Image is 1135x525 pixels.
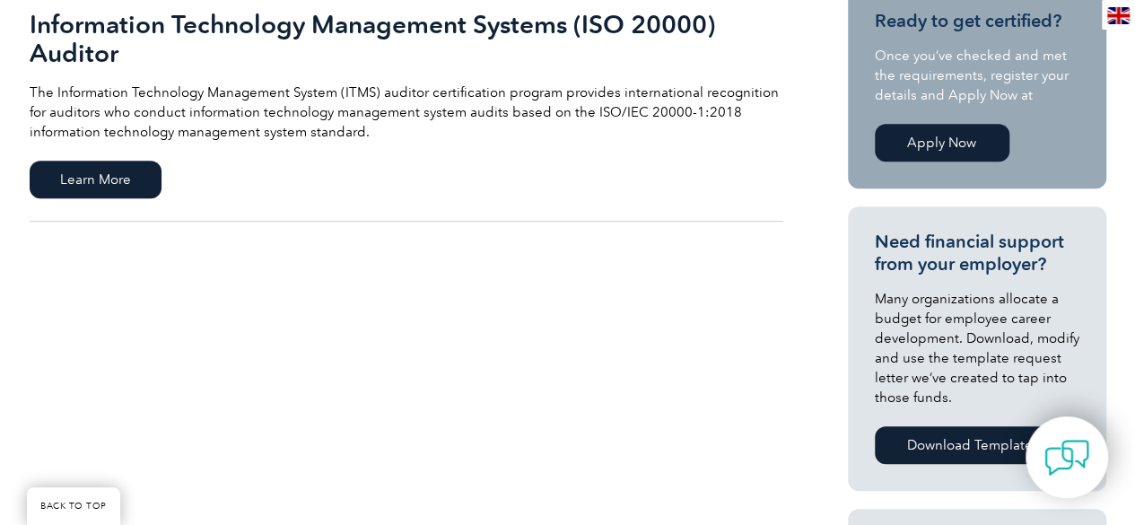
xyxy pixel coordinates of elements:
a: Apply Now [875,124,1009,162]
img: contact-chat.png [1044,435,1089,480]
p: Many organizations allocate a budget for employee career development. Download, modify and use th... [875,289,1079,407]
a: BACK TO TOP [27,487,120,525]
p: The Information Technology Management System (ITMS) auditor certification program provides intern... [30,83,783,142]
h3: Ready to get certified? [875,10,1079,32]
p: Once you’ve checked and met the requirements, register your details and Apply Now at [875,46,1079,105]
img: en [1107,7,1130,24]
a: Download Template [875,426,1066,464]
h2: Information Technology Management Systems (ISO 20000) Auditor [30,10,783,67]
h3: Need financial support from your employer? [875,231,1079,276]
span: Learn More [30,161,162,198]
